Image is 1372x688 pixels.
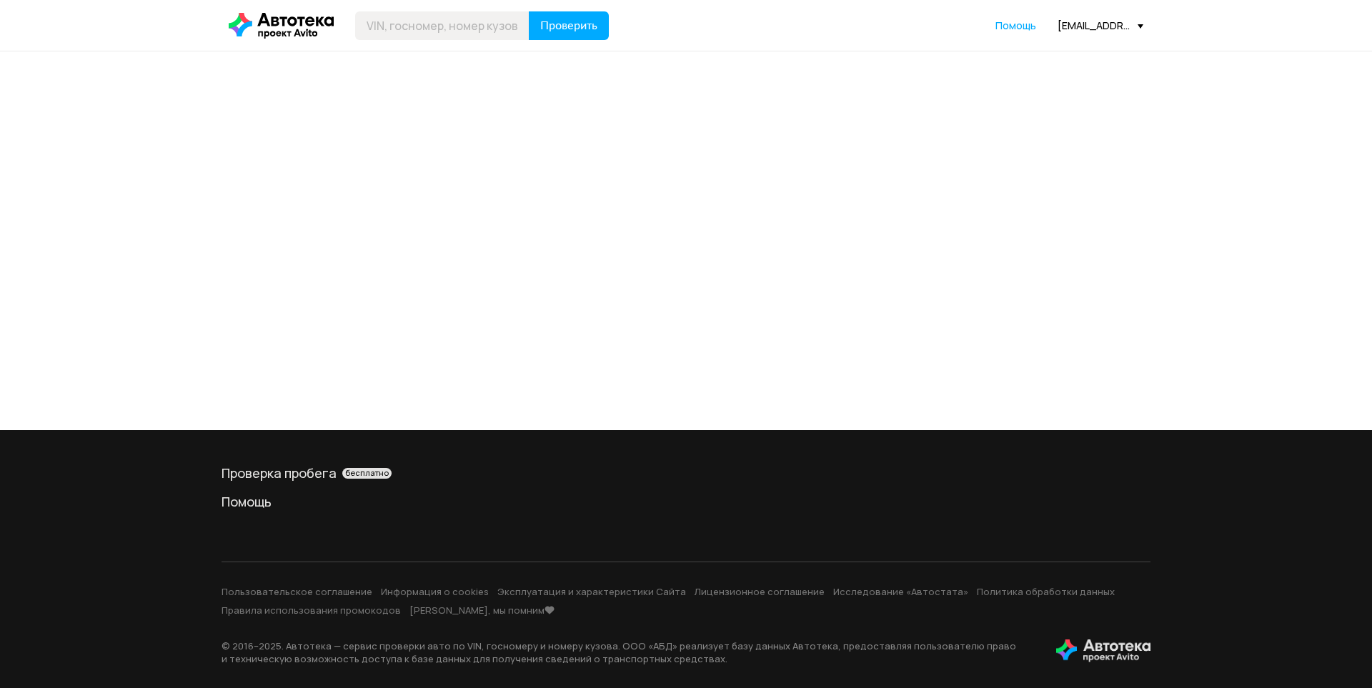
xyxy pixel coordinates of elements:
button: Проверить [529,11,609,40]
a: Пользовательское соглашение [222,585,372,598]
a: Лицензионное соглашение [695,585,825,598]
a: Эксплуатация и характеристики Сайта [497,585,686,598]
a: Исследование «Автостата» [833,585,968,598]
a: [PERSON_NAME], мы помним [409,604,555,617]
div: [EMAIL_ADDRESS][PERSON_NAME][DOMAIN_NAME] [1058,19,1143,32]
input: VIN, госномер, номер кузова [355,11,530,40]
img: tWS6KzJlK1XUpy65r7uaHVIs4JI6Dha8Nraz9T2hA03BhoCc4MtbvZCxBLwJIh+mQSIAkLBJpqMoKVdP8sONaFJLCz6I0+pu7... [1056,639,1150,662]
a: Помощь [995,19,1036,33]
p: © 2016– 2025 . Автотека — сервис проверки авто по VIN, госномеру и номеру кузова. ООО «АБД» реали... [222,639,1033,665]
span: бесплатно [345,468,389,478]
a: Правила использования промокодов [222,604,401,617]
a: Информация о cookies [381,585,489,598]
a: Помощь [222,493,1150,510]
span: Проверить [540,20,597,31]
span: Помощь [995,19,1036,32]
a: Политика обработки данных [977,585,1115,598]
a: Проверка пробегабесплатно [222,464,1150,482]
div: Проверка пробега [222,464,1150,482]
